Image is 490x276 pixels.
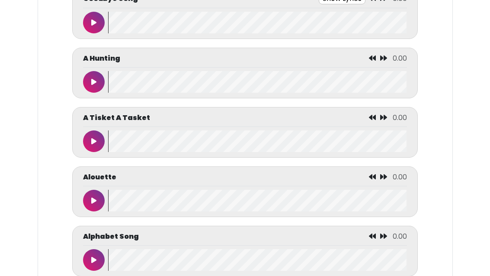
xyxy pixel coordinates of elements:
p: Alouette [83,172,116,183]
span: 0.00 [393,232,407,242]
span: 0.00 [393,113,407,123]
p: A Hunting [83,54,120,64]
span: 0.00 [393,172,407,182]
p: Alphabet Song [83,232,139,242]
p: A Tisket A Tasket [83,113,150,123]
span: 0.00 [393,54,407,64]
